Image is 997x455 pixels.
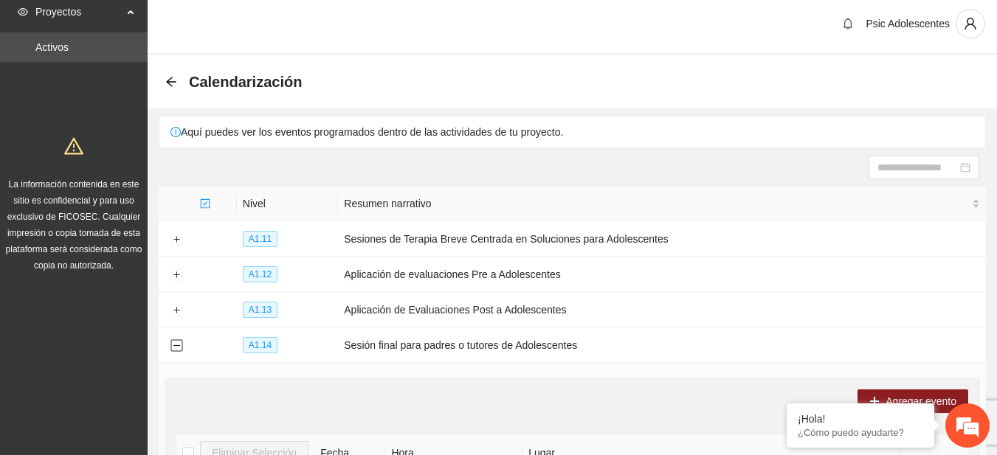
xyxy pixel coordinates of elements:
[6,179,142,271] span: La información contenida en este sitio es confidencial y para uso exclusivo de FICOSEC. Cualquier...
[165,76,177,88] span: arrow-left
[159,117,985,147] div: Aquí puedes ver los eventos programados dentro de las actividades de tu proyecto.
[200,198,210,209] span: check-square
[35,41,69,53] a: Activos
[338,292,986,327] td: Aplicación de Evaluaciones Post a Adolescentes
[836,12,860,35] button: bell
[798,413,923,425] div: ¡Hola!
[798,427,923,438] p: ¿Cómo puedo ayudarte?
[869,396,880,408] span: plus
[7,300,281,352] textarea: Escriba su mensaje y pulse “Intro”
[338,187,986,221] th: Resumen narrativo
[338,257,986,292] td: Aplicación de evaluaciones Pre a Adolescentes
[170,234,182,246] button: Expand row
[77,75,248,94] div: Chatee con nosotros ahora
[237,187,338,221] th: Nivel
[170,305,182,316] button: Expand row
[344,195,969,212] span: Resumen narrativo
[170,127,181,137] span: exclamation-circle
[242,7,277,43] div: Minimizar ventana de chat en vivo
[886,393,956,409] span: Agregar evento
[18,7,28,17] span: eye
[189,70,302,94] span: Calendarización
[170,269,182,281] button: Expand row
[243,231,277,247] span: A1.11
[837,18,859,29] span: bell
[64,136,83,156] span: warning
[170,340,182,352] button: Collapse row
[338,221,986,257] td: Sesiones de Terapia Breve Centrada en Soluciones para Adolescentes
[956,9,985,38] button: user
[243,266,277,282] span: A1.12
[858,389,968,413] button: plusAgregar evento
[243,337,277,353] span: A1.14
[165,76,177,88] div: Back
[866,18,950,29] span: Psic Adolescentes
[243,302,277,318] span: A1.13
[86,145,204,294] span: Estamos en línea.
[956,17,984,30] span: user
[338,327,986,363] td: Sesión final para padres o tutores de Adolescentes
